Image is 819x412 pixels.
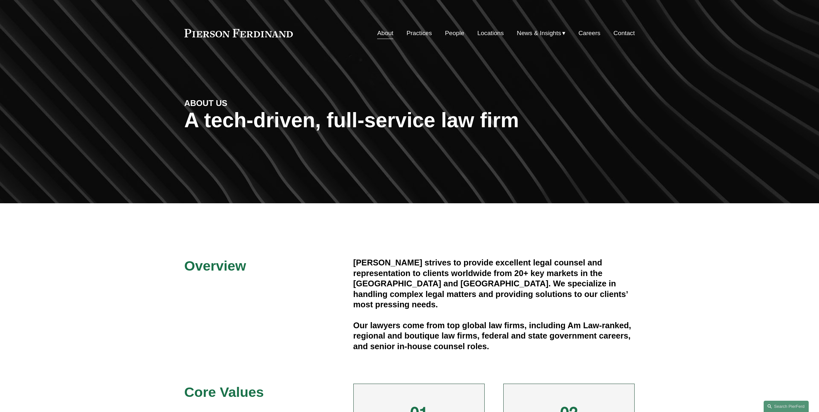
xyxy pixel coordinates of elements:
span: Overview [184,258,246,273]
a: folder dropdown [517,27,565,39]
a: Search this site [764,401,809,412]
a: About [377,27,393,39]
a: People [445,27,464,39]
span: News & Insights [517,28,561,39]
a: Careers [578,27,600,39]
strong: ABOUT US [184,99,228,108]
h1: A tech-driven, full-service law firm [184,109,635,132]
h4: [PERSON_NAME] strives to provide excellent legal counsel and representation to clients worldwide ... [353,257,635,310]
span: Core Values [184,384,264,400]
a: Practices [406,27,432,39]
h4: Our lawyers come from top global law firms, including Am Law-ranked, regional and boutique law fi... [353,320,635,351]
a: Contact [613,27,635,39]
a: Locations [477,27,504,39]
